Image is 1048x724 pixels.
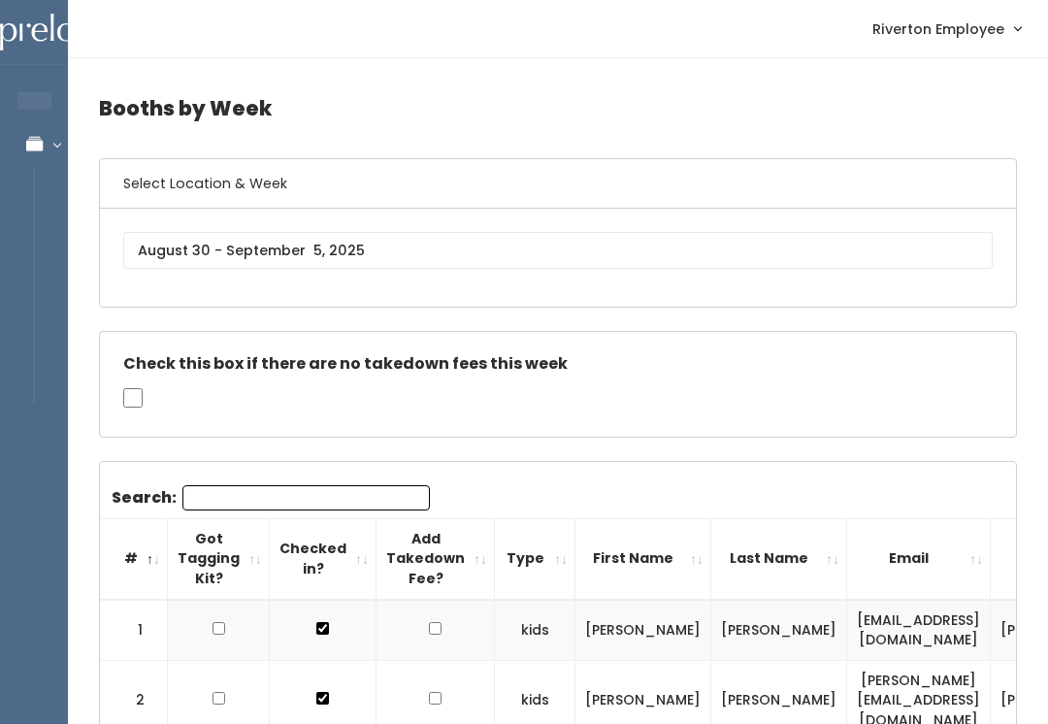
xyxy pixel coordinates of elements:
[872,18,1004,40] span: Riverton Employee
[847,600,991,661] td: [EMAIL_ADDRESS][DOMAIN_NAME]
[575,518,711,599] th: First Name: activate to sort column ascending
[377,518,495,599] th: Add Takedown Fee?: activate to sort column ascending
[112,485,430,510] label: Search:
[270,518,377,599] th: Checked in?: activate to sort column ascending
[853,8,1040,49] a: Riverton Employee
[123,355,993,373] h5: Check this box if there are no takedown fees this week
[847,518,991,599] th: Email: activate to sort column ascending
[575,600,711,661] td: [PERSON_NAME]
[168,518,270,599] th: Got Tagging Kit?: activate to sort column ascending
[123,232,993,269] input: August 30 - September 5, 2025
[99,82,1017,135] h4: Booths by Week
[495,600,575,661] td: kids
[100,518,168,599] th: #: activate to sort column descending
[100,159,1016,209] h6: Select Location & Week
[711,518,847,599] th: Last Name: activate to sort column ascending
[182,485,430,510] input: Search:
[100,600,168,661] td: 1
[495,518,575,599] th: Type: activate to sort column ascending
[711,600,847,661] td: [PERSON_NAME]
